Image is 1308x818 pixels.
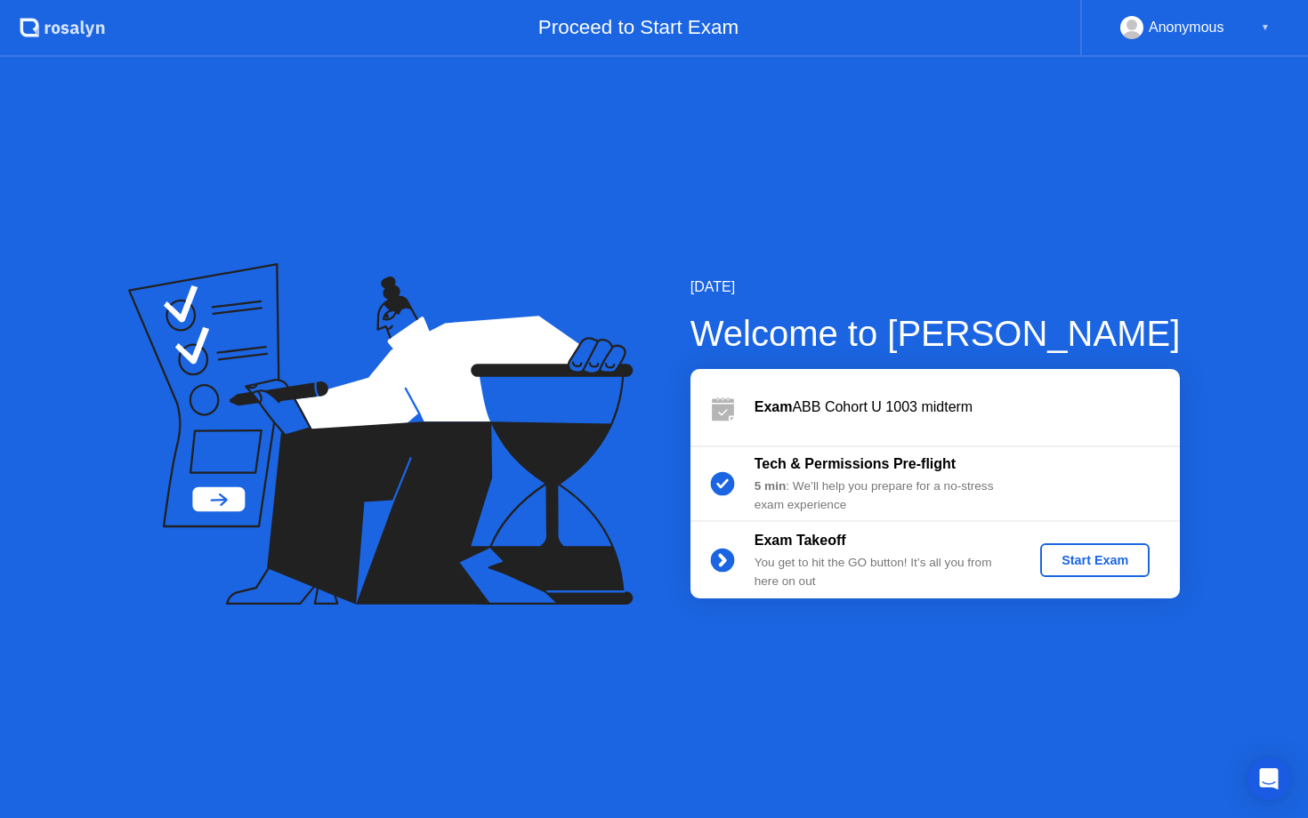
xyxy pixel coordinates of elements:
[1149,16,1224,39] div: Anonymous
[1247,758,1290,800] div: Open Intercom Messenger
[755,456,956,471] b: Tech & Permissions Pre-flight
[690,307,1181,360] div: Welcome to [PERSON_NAME]
[755,477,1011,514] div: : We’ll help you prepare for a no-stress exam experience
[690,277,1181,298] div: [DATE]
[1047,553,1142,567] div: Start Exam
[1261,16,1270,39] div: ▼
[755,399,793,414] b: Exam
[755,479,787,493] b: 5 min
[755,533,846,548] b: Exam Takeoff
[755,554,1011,590] div: You get to hit the GO button! It’s all you from here on out
[755,397,1180,418] div: ABB Cohort U 1003 midterm
[1040,543,1150,577] button: Start Exam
